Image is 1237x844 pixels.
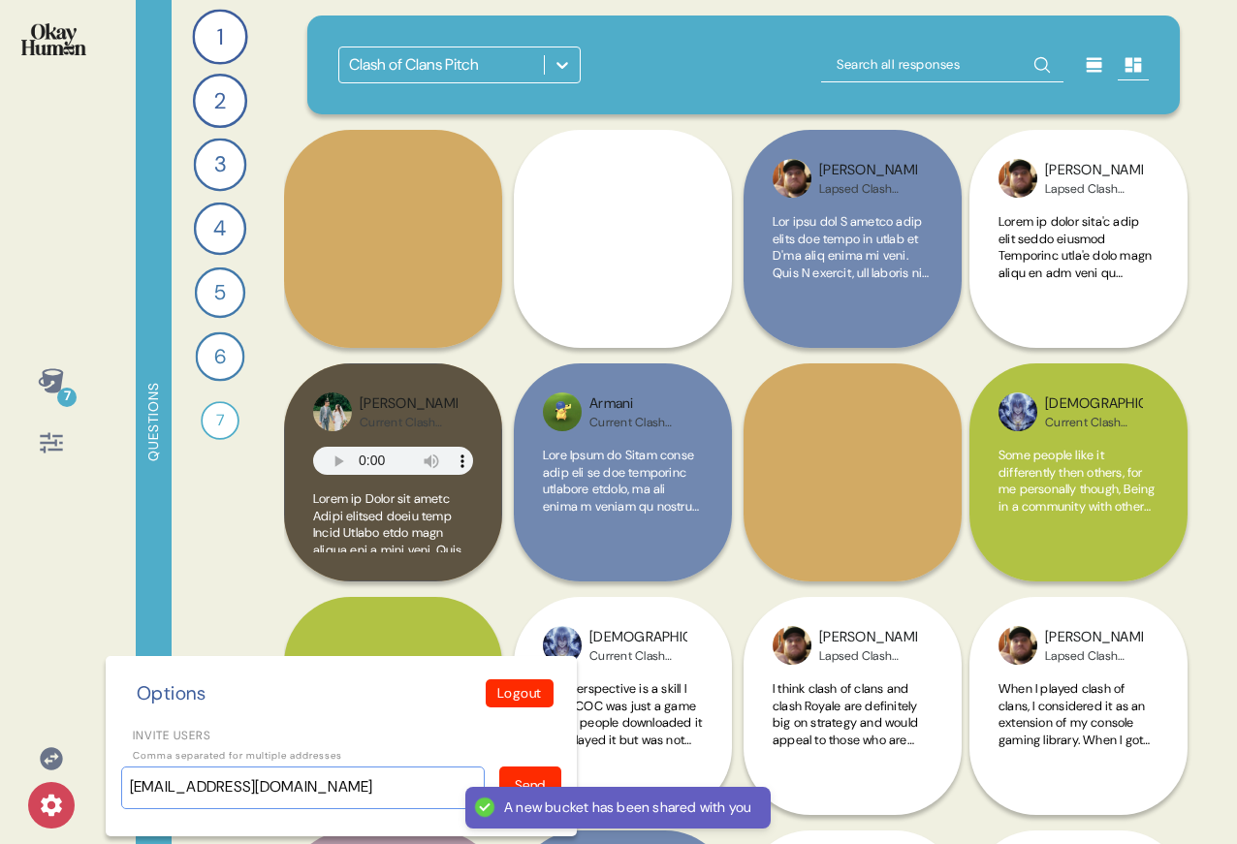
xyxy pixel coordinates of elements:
[504,798,751,817] div: A new bucket has been shared with you
[589,627,687,648] div: [DEMOGRAPHIC_DATA]
[1045,393,1143,415] div: [DEMOGRAPHIC_DATA]
[1045,648,1143,664] div: Lapsed Clash Player
[121,766,485,809] input: email@example.com
[821,47,1063,82] input: Search all responses
[589,393,687,415] div: Armani
[589,415,687,430] div: Current Clash Player
[819,627,917,648] div: [PERSON_NAME]
[999,626,1037,665] img: profilepic_25024371390491370.jpg
[1045,415,1143,430] div: Current Clash Player
[192,9,247,64] div: 1
[497,683,542,703] p: Logout
[1045,181,1143,197] div: Lapsed Clash Player
[360,415,458,430] div: Current Clash Player
[515,775,546,796] div: Send
[196,332,245,382] div: 6
[360,393,458,415] div: [PERSON_NAME]
[57,388,77,407] div: 7
[589,648,687,664] div: Current Clash Player
[195,267,245,318] div: 5
[773,626,811,665] img: profilepic_25024371390491370.jpg
[543,626,582,665] img: profilepic_31448453548135245.jpg
[21,23,86,55] img: okayhuman.3b1b6348.png
[543,392,582,431] img: profilepic_32632045723061229.jpg
[193,74,247,128] div: 2
[819,648,917,664] div: Lapsed Clash Player
[1045,160,1143,181] div: [PERSON_NAME]
[773,159,811,198] img: profilepic_25024371390491370.jpg
[121,727,561,744] label: Invite users
[999,392,1037,431] img: profilepic_31448453548135245.jpg
[819,181,917,197] div: Lapsed Clash Player
[194,139,247,192] div: 3
[999,159,1037,198] img: profilepic_25024371390491370.jpg
[129,679,214,707] div: Options
[349,53,479,77] div: Clash of Clans Pitch
[121,748,561,763] p: Comma separated for multiple addresses
[819,160,917,181] div: [PERSON_NAME]
[194,203,246,255] div: 4
[1045,627,1143,648] div: [PERSON_NAME]
[313,392,352,431] img: profilepic_24603372712637430.jpg
[201,401,239,440] div: 7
